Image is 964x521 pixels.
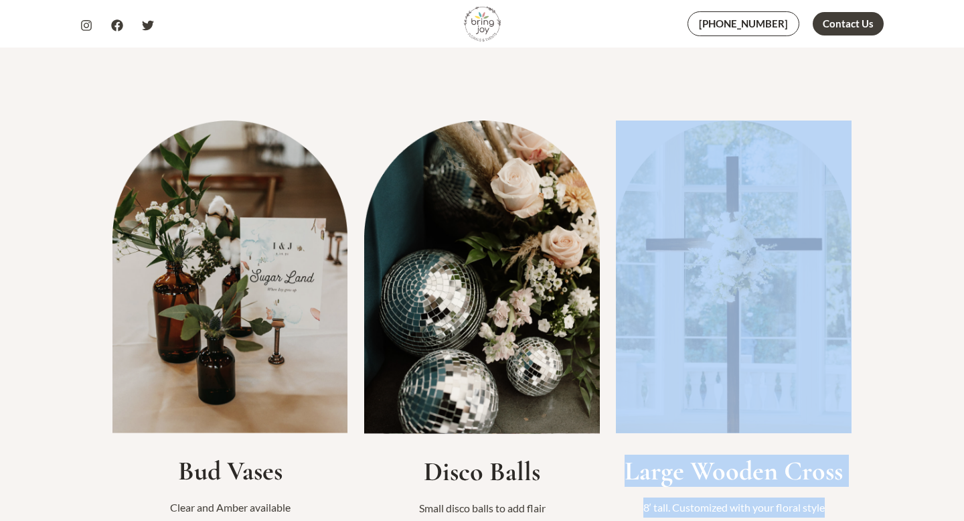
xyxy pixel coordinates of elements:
[813,12,884,35] a: Contact Us
[464,5,501,42] img: Bring Joy
[142,19,154,31] a: Twitter
[688,11,799,36] a: [PHONE_NUMBER]
[80,19,92,31] a: Instagram
[112,498,348,518] p: Clear and Amber available
[112,455,348,487] h2: Bud Vases
[616,498,852,518] p: 8′ tall. Customized with your floral style
[111,19,123,31] a: Facebook
[364,455,600,488] h2: Disco Balls
[364,498,600,518] p: Small disco balls to add flair
[616,455,852,487] h2: Large Wooden Cross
